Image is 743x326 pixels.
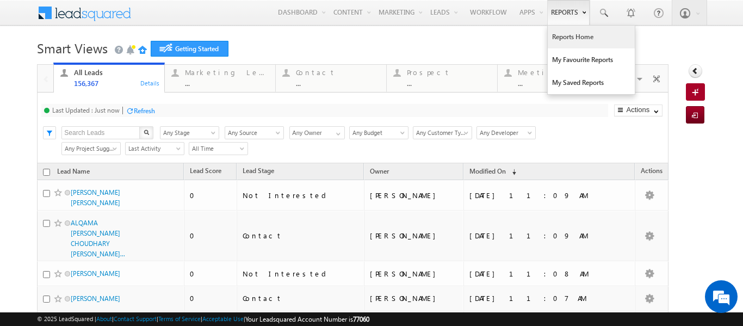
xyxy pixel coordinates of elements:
[243,231,358,241] div: Contact
[185,68,269,77] div: Marketing Leads
[190,293,232,303] div: 0
[237,165,280,179] a: Lead Stage
[476,126,535,139] div: Developer Filter
[160,128,215,138] span: Any Stage
[243,293,358,303] div: Contact
[151,41,228,57] a: Getting Started
[245,315,369,323] span: Your Leadsquared Account Number is
[52,165,95,180] a: Lead Name
[497,65,609,92] a: Meeting...
[330,127,344,138] a: Show All Items
[52,106,120,114] div: Last Updated : Just now
[370,190,459,200] div: [PERSON_NAME]
[349,126,408,139] a: Any Budget
[57,57,183,71] div: Chat with us now
[202,315,244,322] a: Acceptable Use
[413,128,468,138] span: Any Customer Type
[189,144,244,153] span: All Time
[74,79,158,87] div: 156,367
[464,165,522,179] a: Modified On (sorted descending)
[71,294,120,303] a: [PERSON_NAME]
[71,269,120,278] a: [PERSON_NAME]
[178,5,205,32] div: Minimize live chat window
[518,79,602,87] div: ...
[370,269,459,279] div: [PERSON_NAME]
[160,126,219,139] a: Any Stage
[164,65,276,92] a: Marketing Leads...
[62,144,117,153] span: Any Project Suggested
[71,219,125,258] a: ALQAMA [PERSON_NAME] CHOUDHARY [PERSON_NAME]...
[275,65,387,92] a: Contact...
[243,167,274,175] span: Lead Stage
[140,78,160,88] div: Details
[14,101,199,242] textarea: Type your message and hit 'Enter'
[53,63,165,93] a: All Leads156,367Details
[614,104,662,116] button: Actions
[469,293,619,303] div: [DATE] 11:07 AM
[469,190,619,200] div: [DATE] 11:09 AM
[407,68,491,77] div: Prospect
[289,126,345,139] input: Type to Search
[61,126,140,139] input: Search Leads
[225,126,284,139] a: Any Source
[296,68,380,77] div: Contact
[353,315,369,323] span: 77060
[289,126,344,139] div: Owner Filter
[37,39,108,57] span: Smart Views
[43,169,50,176] input: Check all records
[370,231,459,241] div: [PERSON_NAME]
[477,128,532,138] span: Any Developer
[370,293,459,303] div: [PERSON_NAME]
[144,130,149,135] img: Search
[243,190,358,200] div: Not Interested
[548,26,635,48] a: Reports Home
[190,269,232,279] div: 0
[125,142,184,155] a: Last Activity
[469,167,506,175] span: Modified On
[413,126,471,139] div: Customer Type Filter
[349,126,407,139] div: Budget Filter
[386,65,498,92] a: Prospect...
[61,142,121,155] a: Any Project Suggested
[350,128,405,138] span: Any Budget
[476,126,536,139] a: Any Developer
[18,57,46,71] img: d_60004797649_company_0_60004797649
[635,165,668,179] span: Actions
[134,107,155,115] div: Refresh
[96,315,112,322] a: About
[114,315,157,322] a: Contact Support
[507,168,516,176] span: (sorted descending)
[413,126,472,139] a: Any Customer Type
[185,79,269,87] div: ...
[190,190,232,200] div: 0
[158,315,201,322] a: Terms of Service
[225,126,284,139] div: Lead Source Filter
[243,269,358,279] div: Not Interested
[296,79,380,87] div: ...
[190,167,221,175] span: Lead Score
[126,144,181,153] span: Last Activity
[189,142,248,155] a: All Time
[160,126,219,139] div: Lead Stage Filter
[190,231,232,241] div: 0
[518,68,602,77] div: Meeting
[74,68,158,77] div: All Leads
[548,71,635,94] a: My Saved Reports
[548,48,635,71] a: My Favourite Reports
[370,167,389,175] span: Owner
[184,165,227,179] a: Lead Score
[37,314,369,324] span: © 2025 LeadSquared | | | | |
[407,79,491,87] div: ...
[148,251,197,266] em: Start Chat
[469,269,619,279] div: [DATE] 11:08 AM
[71,188,120,207] a: [PERSON_NAME] [PERSON_NAME]
[61,142,120,155] div: Project Suggested Filter
[225,128,280,138] span: Any Source
[469,231,619,241] div: [DATE] 11:09 AM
